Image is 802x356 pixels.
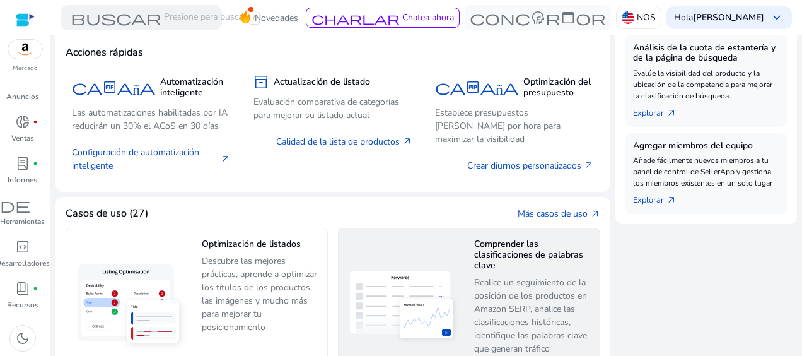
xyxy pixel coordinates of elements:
p: Las automatizaciones habilitadas por IA reducirán un 30% el ACoS en 30 días [72,106,231,133]
font: Presione para buscar [164,11,246,25]
span: fiber_manual_record [33,161,38,166]
span: inventory_2 [253,74,269,90]
span: arrow_outward [666,108,677,118]
font: Calidad de la lista de productos [276,135,400,148]
font: Configuración de automatización inteligente [72,146,218,172]
span: arrow_outward [402,136,412,146]
h5: Optimización de listados [202,239,321,250]
p: Mercado [13,64,38,73]
span: campaña [435,80,518,95]
span: arrow_outward [666,195,677,205]
span: Novedades [255,7,298,29]
span: lab_profile [15,156,30,171]
p: Establece presupuestos [PERSON_NAME] por hora para maximizar la visibilidad [435,106,594,146]
a: Explorararrow_outward [633,189,687,206]
span: code_blocks [15,239,30,254]
button: concentrador [465,5,611,30]
p: Informes [8,174,37,186]
span: campaña [72,80,155,95]
font: Explorar [633,194,664,206]
span: fiber_manual_record [33,119,38,124]
span: arrow_outward [584,160,594,170]
h5: Optimización del presupuesto [523,77,594,98]
span: arrow_outward [221,154,231,164]
p: Ventas [11,133,34,144]
p: Realice un seguimiento de la posición de los productos en Amazon SERP, analice las clasificacione... [474,276,593,355]
p: Evalúe la visibilidad del producto y la ubicación de la competencia para mejorar la clasificación... [633,68,779,102]
h5: Análisis de la cuota de estantería y de la página de búsqueda [633,43,779,64]
a: Más casos de usoarrow_outward [518,207,600,220]
h4: Casos de uso (27) [66,208,148,220]
span: concentrador [470,10,606,25]
h4: Acciones rápidas [66,47,143,59]
p: NOS [637,6,656,28]
span: book_4 [15,281,30,296]
p: Recursos [7,299,38,311]
img: us.svg [622,11,634,24]
h5: Comprender las clasificaciones de palabras clave [474,239,593,271]
p: Anuncios [6,91,39,102]
p: Descubre las mejores prácticas, aprende a optimizar los títulos de los productos, las imágenes y ... [202,254,321,334]
img: Comprender las clasificaciones de palabras clave [345,266,464,349]
font: Más casos de uso [518,207,588,220]
span: donut_small [15,114,30,129]
span: arrow_outward [590,209,600,219]
img: amazon.svg [8,40,42,59]
span: dark_mode [15,331,30,346]
font: Crear diurnos personalizados [467,159,581,172]
span: charlar [311,12,400,25]
span: buscar [71,10,161,25]
h5: Actualización de listado [274,77,370,88]
span: fiber_manual_record [33,286,38,291]
p: Añade fácilmente nuevos miembros a tu panel de control de SellerApp y gestiona los miembros exist... [633,155,779,189]
button: charlarChatea ahora [306,8,460,28]
p: Hola [674,13,764,22]
p: Evaluación comparativa de categorías para mejorar su listado actual [253,95,412,122]
span: Chatea ahora [402,11,454,23]
a: Explorararrow_outward [633,102,687,119]
img: Optimización de listados [73,259,192,356]
span: keyboard_arrow_down [769,10,784,25]
font: Explorar [633,107,664,119]
b: [PERSON_NAME] [693,11,764,23]
h5: Automatización inteligente [160,77,231,98]
h5: Agregar miembros del equipo [633,141,779,151]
